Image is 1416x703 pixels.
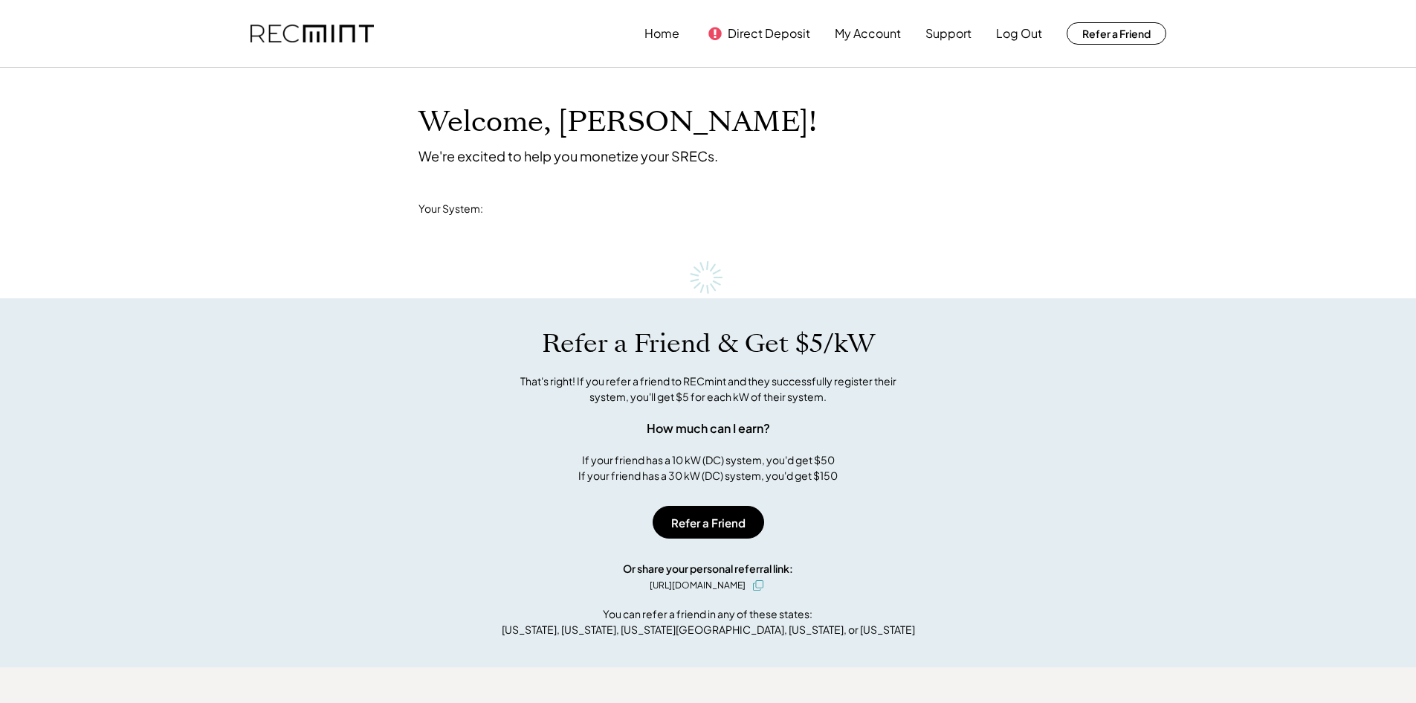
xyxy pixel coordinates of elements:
[418,202,483,216] div: Your System:
[644,19,679,48] button: Home
[925,19,972,48] button: Support
[749,577,767,594] button: click to copy
[418,147,718,164] div: We're excited to help you monetize your SRECs.
[1067,22,1166,45] button: Refer a Friend
[653,506,764,539] button: Refer a Friend
[650,579,746,592] div: [URL][DOMAIN_NAME]
[728,19,810,48] button: Direct Deposit
[996,19,1042,48] button: Log Out
[835,19,901,48] button: My Account
[418,105,817,140] h1: Welcome, [PERSON_NAME]!
[578,452,838,484] div: If your friend has a 10 kW (DC) system, you'd get $50 If your friend has a 30 kW (DC) system, you...
[504,373,913,405] div: That's right! If you refer a friend to RECmint and they successfully register their system, you'l...
[250,25,374,43] img: recmint-logotype%403x.png
[623,561,793,577] div: Or share your personal referral link:
[502,606,915,638] div: You can refer a friend in any of these states: [US_STATE], [US_STATE], [US_STATE][GEOGRAPHIC_DATA...
[647,420,770,437] div: How much can I earn?
[542,328,875,359] h1: Refer a Friend & Get $5/kW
